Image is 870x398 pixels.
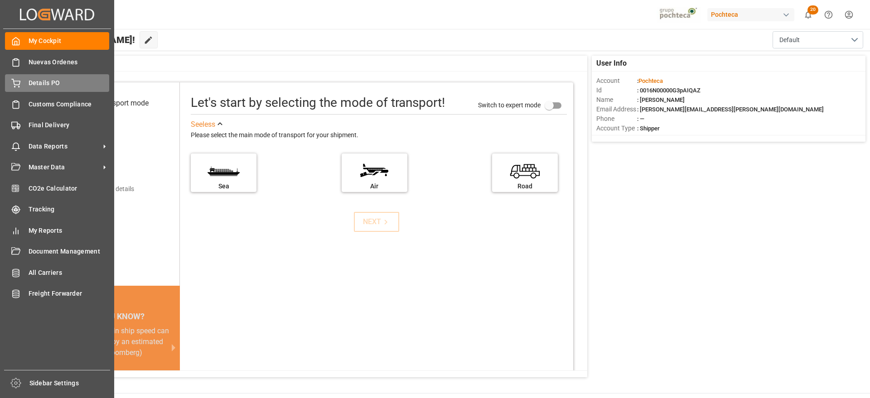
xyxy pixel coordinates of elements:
span: Name [596,95,637,105]
a: Customs Compliance [5,95,109,113]
span: Default [779,35,800,45]
div: DID YOU KNOW? [49,307,180,326]
div: NEXT [363,216,391,227]
span: Data Reports [29,142,100,151]
a: Details PO [5,74,109,92]
span: Switch to expert mode [478,101,541,108]
button: next slide / item [167,326,180,369]
span: Id [596,86,637,95]
button: show 20 new notifications [798,5,818,25]
span: Customs Compliance [29,100,110,109]
span: Account Type [596,124,637,133]
a: My Reports [5,221,109,239]
span: Pochteca [638,77,663,84]
span: : 0016N00000G3pAIQAZ [637,87,701,94]
a: Nuevas Ordenes [5,53,109,71]
span: Account [596,76,637,86]
button: open menu [773,31,863,48]
span: : [PERSON_NAME][EMAIL_ADDRESS][PERSON_NAME][DOMAIN_NAME] [637,106,824,113]
a: All Carriers [5,264,109,281]
a: CO2e Calculator [5,179,109,197]
a: Final Delivery [5,116,109,134]
a: Freight Forwarder [5,285,109,302]
span: Freight Forwarder [29,289,110,298]
span: 20 [807,5,818,14]
span: : Shipper [637,125,660,132]
div: Air [346,182,403,191]
span: : [PERSON_NAME] [637,96,685,103]
div: Road [497,182,553,191]
button: Help Center [818,5,839,25]
span: Phone [596,114,637,124]
span: Tracking [29,205,110,214]
img: pochtecaImg.jpg_1689854062.jpg [657,7,701,23]
div: A 10% reduction in ship speed can cut emissions by an estimated 19% (Bloomberg) [60,326,169,358]
span: My Cockpit [29,36,110,46]
a: Document Management [5,243,109,260]
span: All Carriers [29,268,110,278]
div: Pochteca [707,8,794,21]
div: Let's start by selecting the mode of transport! [191,93,445,112]
a: My Cockpit [5,32,109,50]
span: : [637,77,663,84]
span: Master Data [29,163,100,172]
a: Tracking [5,201,109,218]
span: Final Delivery [29,120,110,130]
span: : — [637,115,644,122]
span: Email Address [596,105,637,114]
span: User Info [596,58,627,69]
span: Nuevas Ordenes [29,58,110,67]
span: Hello [PERSON_NAME]! [38,31,135,48]
div: Sea [195,182,252,191]
button: Pochteca [707,6,798,23]
div: See less [191,119,215,130]
div: Please select the main mode of transport for your shipment. [191,130,567,141]
span: Details PO [29,78,110,88]
span: My Reports [29,226,110,235]
button: NEXT [354,212,399,232]
span: Document Management [29,247,110,256]
span: Sidebar Settings [29,379,111,388]
span: CO2e Calculator [29,184,110,193]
